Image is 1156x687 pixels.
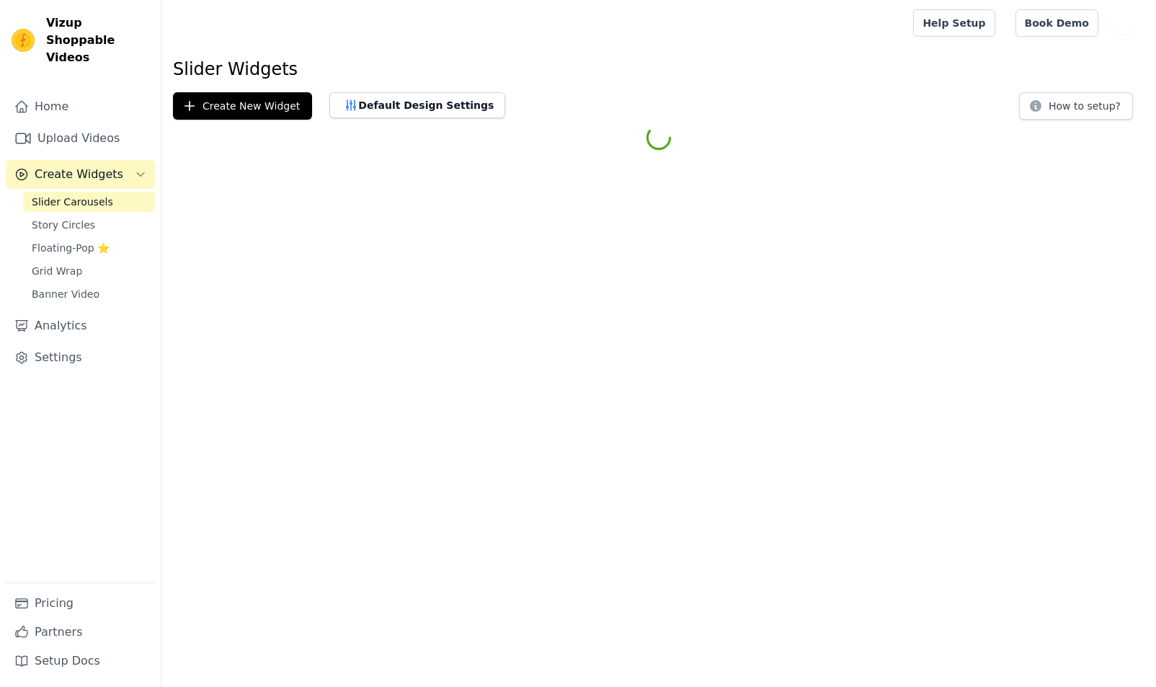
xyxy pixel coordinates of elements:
[23,238,155,258] a: Floating-Pop ⭐
[913,9,995,37] a: Help Setup
[173,92,312,120] button: Create New Widget
[6,92,155,121] a: Home
[32,241,110,255] span: Floating-Pop ⭐
[6,647,155,675] a: Setup Docs
[35,166,123,183] span: Create Widgets
[32,287,99,301] span: Banner Video
[173,58,1144,81] h1: Slider Widgets
[12,29,35,52] img: Vizup
[6,589,155,618] a: Pricing
[1019,92,1133,120] button: How to setup?
[23,215,155,235] a: Story Circles
[329,92,505,118] button: Default Design Settings
[32,218,95,232] span: Story Circles
[1015,9,1098,37] a: Book Demo
[6,160,155,189] button: Create Widgets
[32,195,113,209] span: Slider Carousels
[23,261,155,281] a: Grid Wrap
[6,618,155,647] a: Partners
[46,14,149,66] span: Vizup Shoppable Videos
[23,284,155,304] a: Banner Video
[32,264,82,278] span: Grid Wrap
[6,124,155,153] a: Upload Videos
[6,343,155,372] a: Settings
[23,192,155,212] a: Slider Carousels
[1019,102,1133,116] a: How to setup?
[6,311,155,340] a: Analytics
